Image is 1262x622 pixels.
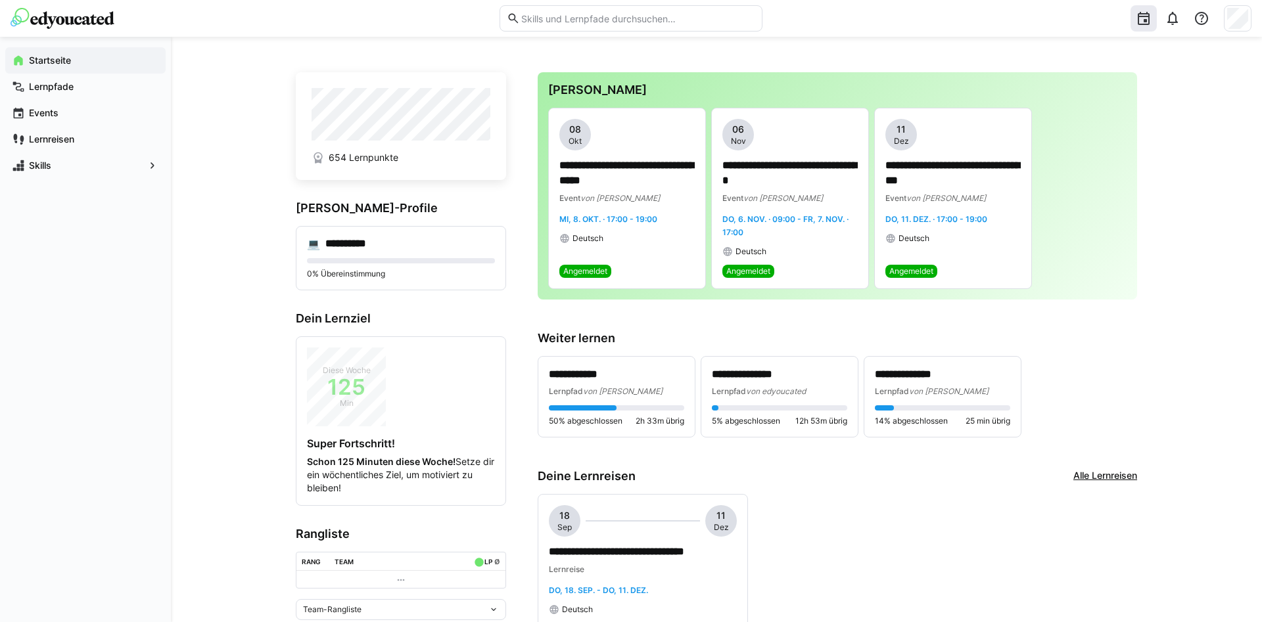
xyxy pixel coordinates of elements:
[569,123,581,136] span: 08
[722,214,849,237] span: Do, 6. Nov. · 09:00 - Fr, 7. Nov. · 17:00
[307,269,495,279] p: 0% Übereinstimmung
[897,123,906,136] span: 11
[580,193,660,203] span: von [PERSON_NAME]
[894,136,909,146] span: Dez
[557,522,572,533] span: Sep
[296,527,506,541] h3: Rangliste
[885,214,987,224] span: Do, 11. Dez. · 17:00 - 19:00
[731,136,746,146] span: Nov
[538,469,636,483] h3: Deine Lernreisen
[906,193,986,203] span: von [PERSON_NAME]
[875,386,909,396] span: Lernpfad
[636,416,684,426] span: 2h 33m übrig
[562,604,593,615] span: Deutsch
[494,555,500,566] a: ø
[712,386,746,396] span: Lernpfad
[795,416,847,426] span: 12h 53m übrig
[714,522,729,533] span: Dez
[307,456,456,467] strong: Schon 125 Minuten diese Woche!
[966,416,1010,426] span: 25 min übrig
[335,558,354,566] div: Team
[307,437,495,450] h4: Super Fortschritt!
[732,123,744,136] span: 06
[563,266,607,277] span: Angemeldet
[736,246,766,257] span: Deutsch
[712,416,780,426] span: 5% abgeschlossen
[549,564,584,574] span: Lernreise
[329,151,398,164] span: 654 Lernpunkte
[559,509,570,522] span: 18
[307,237,320,250] div: 💻️
[885,193,906,203] span: Event
[746,386,806,396] span: von edyoucated
[538,331,1137,345] h3: Weiter lernen
[559,214,657,224] span: Mi, 8. Okt. · 17:00 - 19:00
[899,233,929,244] span: Deutsch
[1073,469,1137,483] a: Alle Lernreisen
[303,604,362,615] span: Team-Rangliste
[548,83,1127,97] h3: [PERSON_NAME]
[722,193,743,203] span: Event
[307,455,495,495] p: Setze dir ein wöchentliches Ziel, um motiviert zu bleiben!
[716,509,726,522] span: 11
[743,193,823,203] span: von [PERSON_NAME]
[573,233,603,244] span: Deutsch
[549,585,648,595] span: Do, 18. Sep. - Do, 11. Dez.
[559,193,580,203] span: Event
[296,311,506,326] h3: Dein Lernziel
[484,558,492,566] div: LP
[302,558,321,566] div: Rang
[909,386,989,396] span: von [PERSON_NAME]
[296,201,506,215] h3: [PERSON_NAME]-Profile
[520,12,755,24] input: Skills und Lernpfade durchsuchen…
[889,266,933,277] span: Angemeldet
[583,386,663,396] span: von [PERSON_NAME]
[549,416,622,426] span: 50% abgeschlossen
[875,416,948,426] span: 14% abgeschlossen
[569,136,582,146] span: Okt
[549,386,583,396] span: Lernpfad
[726,266,770,277] span: Angemeldet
